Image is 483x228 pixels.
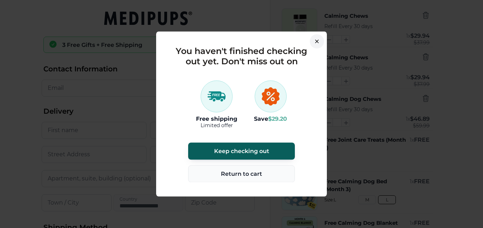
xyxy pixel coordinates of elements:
span: Return to cart [221,170,262,178]
h2: You haven't finished checking out yet. Don't miss out on [170,46,313,66]
button: Keep checking out [188,143,295,160]
h4: Save [254,115,287,122]
span: $ 29.20 [268,115,287,122]
button: Return to cart [188,165,295,183]
h4: Free shipping [196,115,237,122]
h5: Limited offer [196,122,237,129]
span: Keep checking out [214,148,269,155]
